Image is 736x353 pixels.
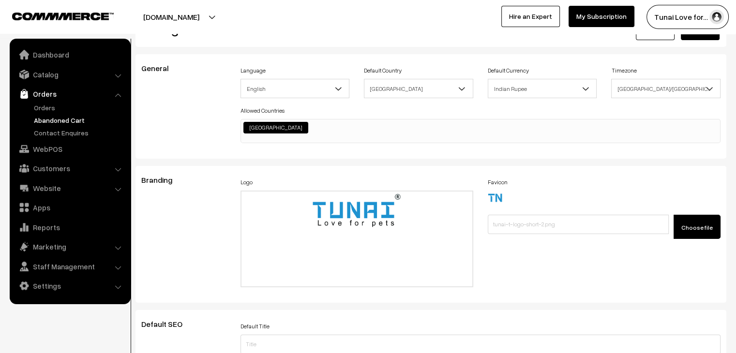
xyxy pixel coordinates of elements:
a: Catalog [12,66,127,83]
label: Favicon [488,178,508,187]
img: user [709,10,724,24]
button: Tunai Love for… [646,5,729,29]
a: Customers [12,160,127,177]
input: tunai-t-logo-short-2.png [488,215,669,234]
a: Abandoned Cart [31,115,127,125]
span: Branding [141,175,184,185]
label: Language [240,66,266,75]
a: Reports [12,219,127,236]
a: Orders [31,103,127,113]
button: [DOMAIN_NAME] [109,5,233,29]
label: Logo [240,178,253,187]
a: My Subscription [569,6,634,27]
label: Allowed Countries [240,106,285,115]
span: India [364,80,473,97]
label: Default Title [240,322,270,331]
label: Timezone [611,66,636,75]
label: Default Country [364,66,402,75]
a: Staff Management [12,258,127,275]
a: WebPOS [12,140,127,158]
span: Indian Rupee [488,79,597,98]
li: India [243,122,308,133]
a: Dashboard [12,46,127,63]
a: Contact Enquires [31,128,127,138]
span: English [241,80,349,97]
span: Default SEO [141,319,194,329]
img: 17508493931616tunai-t-logo-short-2.png [488,191,502,205]
span: Choose file [681,224,713,231]
a: Hire an Expert [501,6,560,27]
span: Asia/Kolkata [612,80,720,97]
span: English [240,79,350,98]
a: Apps [12,199,127,216]
img: COMMMERCE [12,13,114,20]
a: Orders [12,85,127,103]
span: India [364,79,473,98]
a: Website [12,179,127,197]
a: Settings [12,277,127,294]
label: Default Currency [488,66,529,75]
span: General [141,63,180,73]
span: Asia/Kolkata [611,79,721,98]
a: Marketing [12,238,127,255]
span: Indian Rupee [488,80,597,97]
a: COMMMERCE [12,10,97,21]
